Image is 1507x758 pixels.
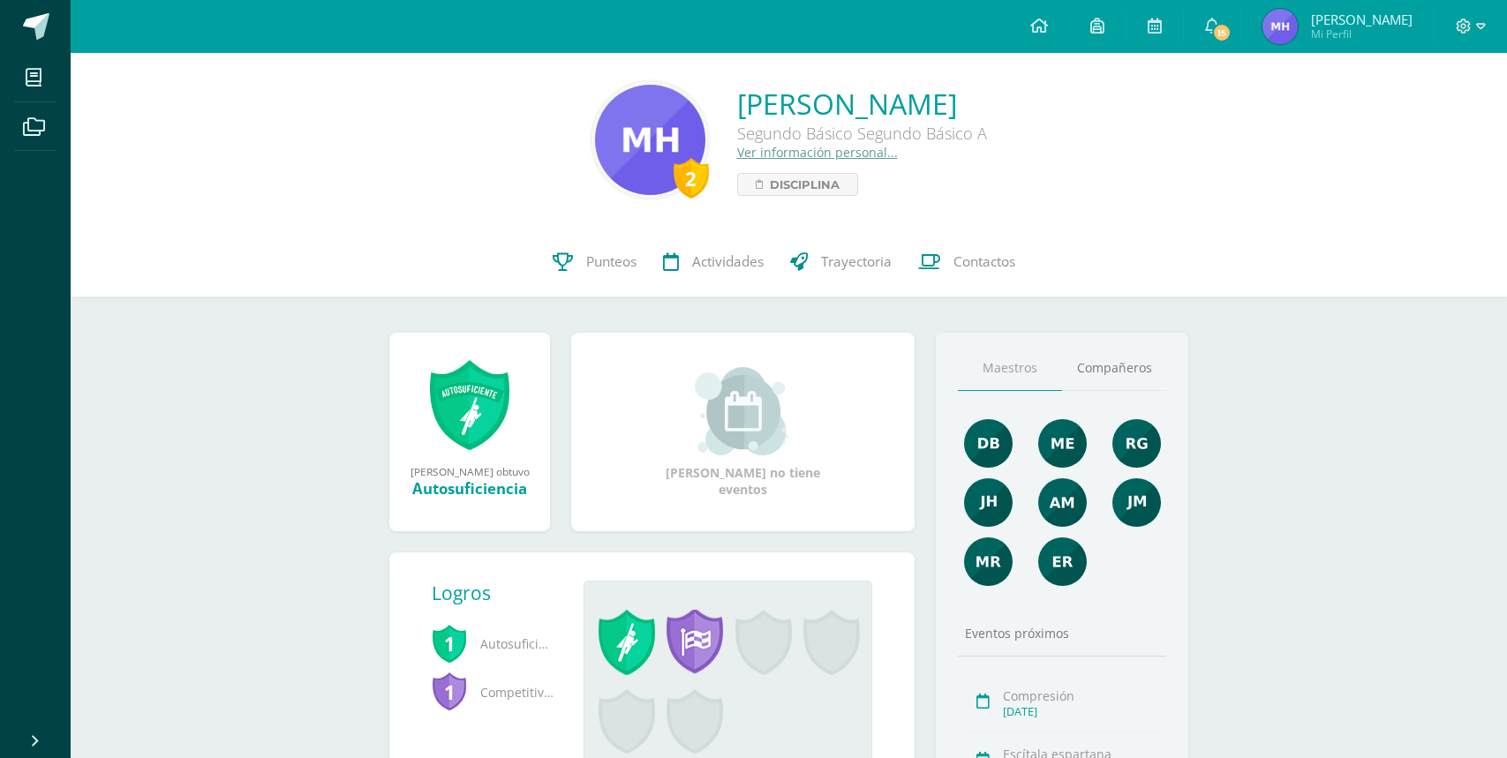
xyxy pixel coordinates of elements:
[964,537,1013,586] img: de7dd2f323d4d3ceecd6bfa9930379e0.png
[595,85,705,195] img: ec3977f9144b4a581042a9b9b7e75f82.png
[1112,419,1161,468] img: c8ce501b50aba4663d5e9c1ec6345694.png
[1311,26,1413,41] span: Mi Perfil
[655,367,832,498] div: [PERSON_NAME] no tiene eventos
[953,252,1015,271] span: Contactos
[1038,478,1087,527] img: b7c5ef9c2366ee6e8e33a2b1ce8f818e.png
[1212,23,1232,42] span: 15
[1038,537,1087,586] img: 6ee8f939e44d4507d8a11da0a8fde545.png
[432,668,555,717] span: Competitividad
[539,227,650,297] a: Punteos
[770,174,840,195] span: Disciplina
[958,625,1166,642] div: Eventos próximos
[407,464,532,478] div: [PERSON_NAME] obtuvo
[1262,9,1298,44] img: c697cee6bffe92f9a743ba9078e76f35.png
[1003,687,1161,704] div: Compresión
[1003,704,1161,719] div: [DATE]
[407,478,532,499] div: Autosuficiencia
[1311,11,1413,28] span: [PERSON_NAME]
[958,346,1062,391] a: Maestros
[737,173,858,196] a: Disciplina
[432,672,467,712] span: 1
[1062,346,1166,391] a: Compañeros
[821,252,892,271] span: Trayectoria
[1112,478,1161,527] img: d63573055912b670afbd603c8ed2a4ef.png
[432,619,555,668] span: Autosuficiencia
[737,85,987,123] a: [PERSON_NAME]
[1038,419,1087,468] img: 65453557fab290cae8854fbf14c7a1d7.png
[432,623,467,664] span: 1
[777,227,905,297] a: Trayectoria
[650,227,777,297] a: Actividades
[737,123,987,144] div: Segundo Básico Segundo Básico A
[737,144,898,161] a: Ver información personal...
[432,581,569,605] div: Logros
[905,227,1029,297] a: Contactos
[964,419,1013,468] img: 92e8b7530cfa383477e969a429d96048.png
[692,252,764,271] span: Actividades
[695,367,791,455] img: event_small.png
[586,252,637,271] span: Punteos
[674,158,709,199] div: 2
[964,478,1013,527] img: 3dbe72ed89aa2680497b9915784f2ba9.png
